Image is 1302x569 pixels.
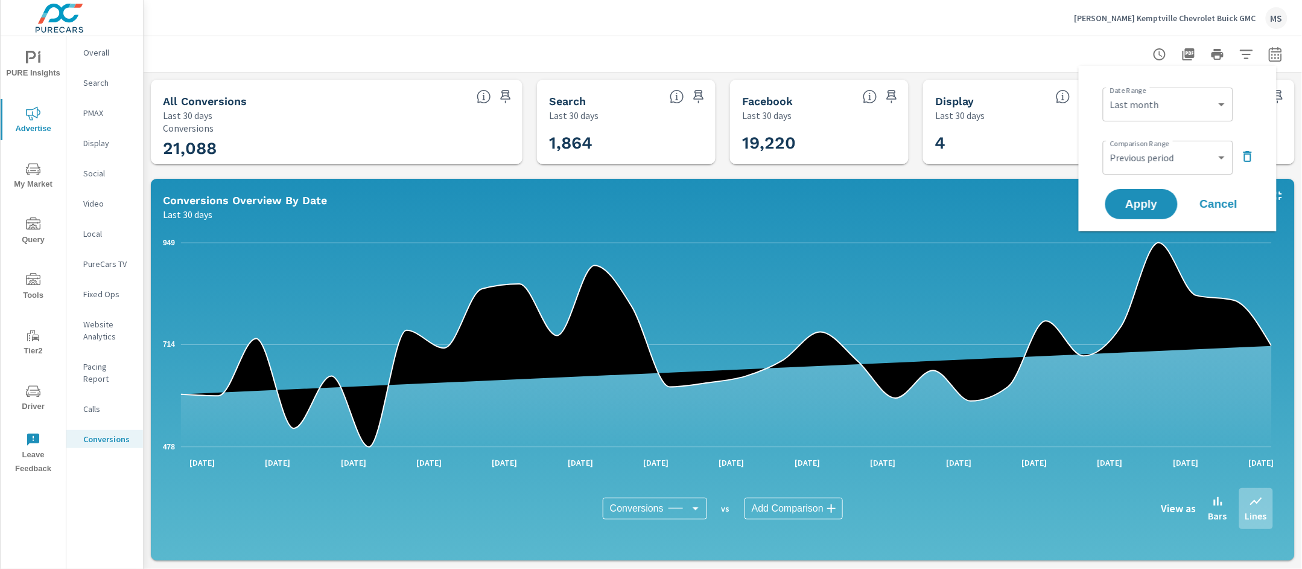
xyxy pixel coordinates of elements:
span: Add Comparison [752,503,824,515]
p: [DATE] [332,457,375,469]
h5: Conversions Overview By Date [163,194,327,207]
p: Overall [83,47,133,59]
h3: 1,864 [549,133,708,153]
p: vs [707,503,745,514]
p: PMAX [83,107,133,119]
span: Apply [1117,199,1166,210]
p: Search [83,77,133,89]
div: Calls [66,400,143,418]
p: Social [83,167,133,179]
span: Query [4,217,62,247]
span: Display Conversions include Actions, Leads and Unmapped Conversions [1056,89,1070,104]
p: Conversions [163,123,510,133]
button: Apply [1105,189,1178,219]
p: Last 30 days [935,108,985,123]
span: Save this to your personalized report [1268,87,1288,106]
p: [DATE] [408,457,450,469]
h6: View as [1161,503,1196,515]
p: [PERSON_NAME] Kemptville Chevrolet Buick GMC [1075,13,1256,24]
p: [DATE] [1089,457,1131,469]
p: Calls [83,403,133,415]
div: Fixed Ops [66,285,143,303]
p: Video [83,198,133,210]
p: [DATE] [484,457,526,469]
div: Website Analytics [66,315,143,346]
button: "Export Report to PDF" [1177,42,1201,66]
p: Last 30 days [163,108,212,123]
span: PURE Insights [4,51,62,80]
span: Advertise [4,106,62,136]
div: PMAX [66,104,143,122]
div: Social [66,164,143,182]
p: [DATE] [635,457,677,469]
div: nav menu [1,36,66,481]
h5: Search [549,95,586,108]
button: Minimize Widget [1268,186,1288,205]
p: [DATE] [1164,457,1207,469]
p: Last 30 days [163,207,212,222]
span: Tools [4,273,62,303]
p: Last 30 days [742,108,792,123]
div: Add Comparison [745,498,843,519]
p: Last 30 days [549,108,599,123]
button: Cancel [1183,189,1255,219]
p: Lines [1245,509,1267,523]
h3: 19,220 [742,133,901,153]
p: [DATE] [1240,457,1283,469]
div: Conversions [603,498,707,519]
div: Conversions [66,430,143,448]
h5: Display [935,95,974,108]
p: [DATE] [938,457,980,469]
span: Search Conversions include Actions, Leads and Unmapped Conversions. [670,89,684,104]
span: Leave Feedback [4,432,62,476]
span: Save this to your personalized report [689,87,708,106]
h5: Facebook [742,95,793,108]
p: [DATE] [786,457,828,469]
h3: 4 [935,133,1094,153]
p: [DATE] [559,457,602,469]
text: 714 [163,341,175,349]
text: 478 [163,443,175,451]
p: Website Analytics [83,318,133,342]
span: Conversions [610,503,664,515]
span: Save this to your personalized report [496,87,515,106]
div: Local [66,225,143,243]
p: [DATE] [1014,457,1056,469]
p: [DATE] [256,457,299,469]
h5: All Conversions [163,95,247,108]
span: Cancel [1195,199,1243,210]
p: [DATE] [181,457,223,469]
div: Video [66,194,143,213]
p: Fixed Ops [83,288,133,300]
div: Overall [66,43,143,62]
h3: 21,088 [163,138,510,159]
div: MS [1266,7,1288,29]
p: Conversions [83,433,133,445]
span: My Market [4,162,62,191]
span: Save this to your personalized report [882,87,901,106]
p: Bars [1208,509,1227,523]
p: [DATE] [711,457,753,469]
p: Pacing Report [83,361,133,385]
span: All Conversions include Actions, Leads and Unmapped Conversions [477,89,491,104]
p: [DATE] [862,457,904,469]
div: Search [66,74,143,92]
div: Pacing Report [66,358,143,388]
span: Tier2 [4,329,62,358]
p: Display [83,137,133,149]
button: Select Date Range [1263,42,1288,66]
div: PureCars TV [66,255,143,273]
text: 949 [163,239,175,247]
span: All conversions reported from Facebook with duplicates filtered out [863,89,877,104]
p: PureCars TV [83,258,133,270]
div: Display [66,134,143,152]
p: Local [83,228,133,240]
span: Driver [4,384,62,414]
